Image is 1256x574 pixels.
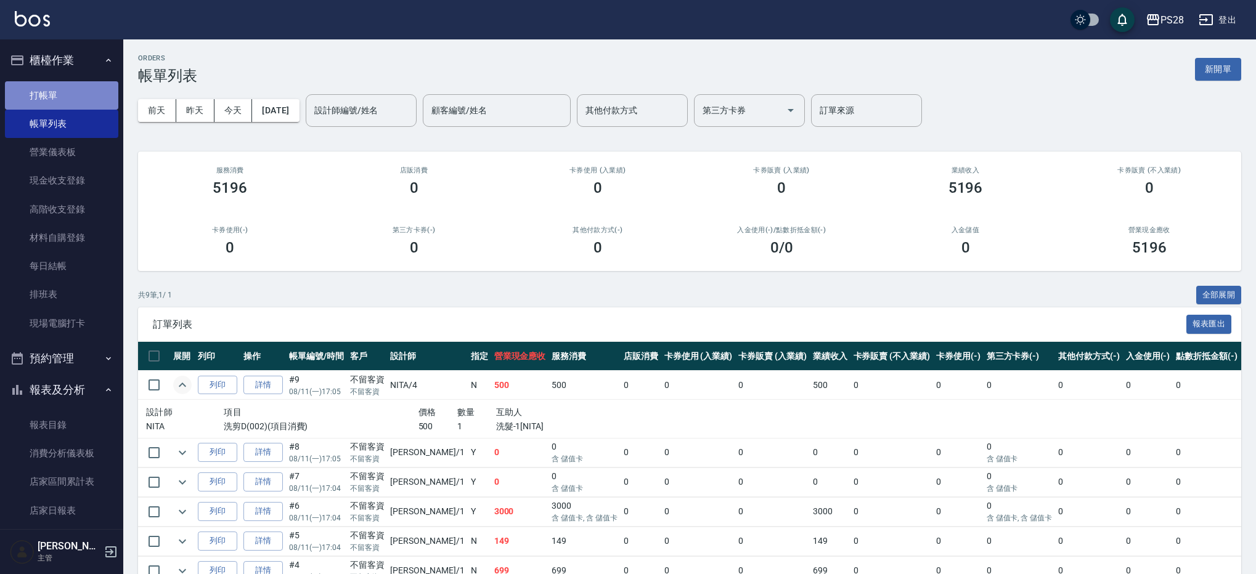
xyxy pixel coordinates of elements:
p: 洗髮-1[NITA] [496,420,613,433]
td: 0 [850,438,933,467]
td: 0 [661,438,736,467]
a: 詳情 [243,472,283,491]
p: 含 儲值卡, 含 儲值卡 [987,512,1053,523]
button: PS28 [1141,7,1189,33]
td: #7 [286,467,347,496]
a: 現場電腦打卡 [5,309,118,338]
a: 詳情 [243,443,283,462]
td: 0 [661,497,736,526]
th: 第三方卡券(-) [984,342,1056,371]
a: 報表目錄 [5,411,118,439]
a: 消費分析儀表板 [5,439,118,467]
a: 詳情 [243,532,283,551]
p: 主管 [38,552,100,564]
button: 櫃檯作業 [5,44,118,76]
td: N [468,371,491,400]
button: 列印 [198,532,237,551]
td: 0 [1173,497,1241,526]
td: Y [468,497,491,526]
td: 3000 [548,497,621,526]
th: 點數折抵金額(-) [1173,342,1241,371]
button: 列印 [198,502,237,521]
h2: 業績收入 [888,166,1042,174]
td: 0 [1123,527,1173,556]
td: #6 [286,497,347,526]
h2: 其他付款方式(-) [521,226,675,234]
th: 入金使用(-) [1123,342,1173,371]
td: [PERSON_NAME] /1 [387,467,467,496]
td: 0 [933,527,984,556]
h2: 第三方卡券(-) [336,226,491,234]
td: 0 [1173,371,1241,400]
div: 不留客資 [350,440,385,453]
td: 149 [491,527,549,556]
td: 149 [548,527,621,556]
h3: 0 /0 [770,239,793,256]
td: 0 [491,467,549,496]
button: expand row [173,503,192,521]
div: 不留客資 [350,470,385,483]
td: 500 [548,371,621,400]
button: save [1110,7,1135,32]
p: 不留客資 [350,542,385,553]
td: Y [468,438,491,467]
h3: 0 [777,179,786,196]
td: 0 [621,467,661,496]
span: 價格 [418,407,436,417]
p: 含 儲值卡 [987,483,1053,494]
h3: 0 [593,239,602,256]
span: 項目 [224,407,242,417]
td: 3000 [810,497,850,526]
td: Y [468,467,491,496]
p: 不留客資 [350,512,385,523]
td: 0 [850,497,933,526]
a: 新開單 [1195,63,1241,75]
div: 不留客資 [350,373,385,386]
div: PS28 [1160,12,1184,28]
th: 卡券使用 (入業績) [661,342,736,371]
h3: 0 [226,239,234,256]
button: 昨天 [176,99,214,122]
td: #9 [286,371,347,400]
button: 前天 [138,99,176,122]
td: 500 [491,371,549,400]
a: 高階收支登錄 [5,195,118,224]
p: NITA [146,420,224,433]
h2: 店販消費 [336,166,491,174]
th: 卡券販賣 (入業績) [735,342,810,371]
td: 0 [661,527,736,556]
td: 0 [735,467,810,496]
td: 0 [933,438,984,467]
p: 08/11 (一) 17:04 [289,483,344,494]
p: 不留客資 [350,386,385,397]
p: 不留客資 [350,453,385,464]
td: 0 [850,527,933,556]
h3: 0 [593,179,602,196]
td: 0 [1055,371,1123,400]
th: 卡券使用(-) [933,342,984,371]
th: 操作 [240,342,286,371]
h3: 0 [961,239,970,256]
a: 營業儀表板 [5,138,118,166]
td: [PERSON_NAME] /1 [387,438,467,467]
p: 不留客資 [350,483,385,494]
p: 含 儲值卡, 含 儲值卡 [552,512,618,523]
button: 報表匯出 [1186,315,1232,334]
button: Open [781,100,801,120]
span: 數量 [457,407,475,417]
td: NITA /4 [387,371,467,400]
td: 0 [621,527,661,556]
h3: 帳單列表 [138,67,197,84]
p: 08/11 (一) 17:05 [289,453,344,464]
a: 打帳單 [5,81,118,110]
h2: 入金儲值 [888,226,1042,234]
td: [PERSON_NAME] /1 [387,497,467,526]
span: 互助人 [496,407,523,417]
h3: 5196 [1132,239,1167,256]
td: #5 [286,527,347,556]
h2: 卡券販賣 (不入業績) [1072,166,1226,174]
h2: 卡券使用(-) [153,226,307,234]
th: 業績收入 [810,342,850,371]
h3: 5196 [948,179,983,196]
td: 0 [1055,467,1123,496]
